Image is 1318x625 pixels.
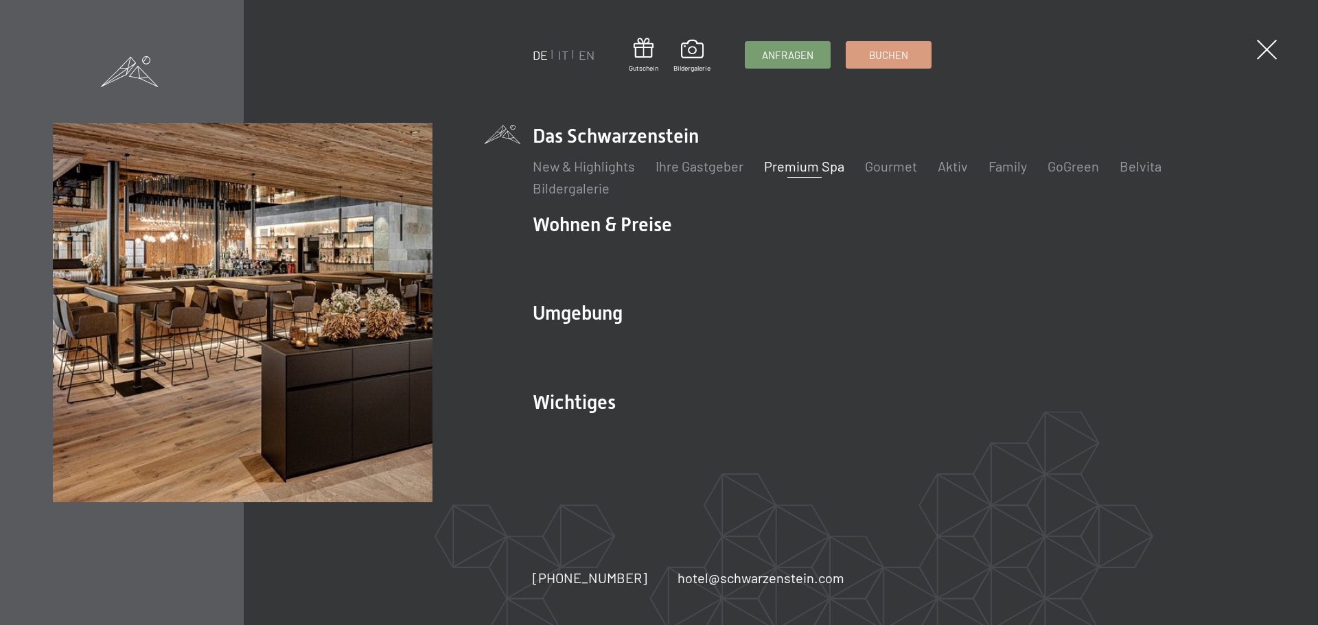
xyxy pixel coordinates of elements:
a: Ihre Gastgeber [656,158,743,174]
span: [PHONE_NUMBER] [533,569,647,586]
span: Bildergalerie [673,63,710,73]
a: Gourmet [865,158,917,174]
a: Bildergalerie [673,40,710,73]
span: Gutschein [629,63,658,73]
a: Aktiv [938,158,968,174]
a: Premium Spa [764,158,844,174]
a: GoGreen [1048,158,1099,174]
span: Anfragen [762,48,813,62]
a: [PHONE_NUMBER] [533,568,647,587]
span: Buchen [869,48,908,62]
a: EN [579,47,594,62]
a: Buchen [846,42,931,68]
a: Bildergalerie [533,180,610,196]
a: Family [988,158,1027,174]
a: New & Highlights [533,158,635,174]
a: hotel@schwarzenstein.com [678,568,844,587]
a: Anfragen [745,42,830,68]
a: DE [533,47,548,62]
a: Belvita [1120,158,1161,174]
a: Gutschein [629,38,658,73]
a: IT [558,47,568,62]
